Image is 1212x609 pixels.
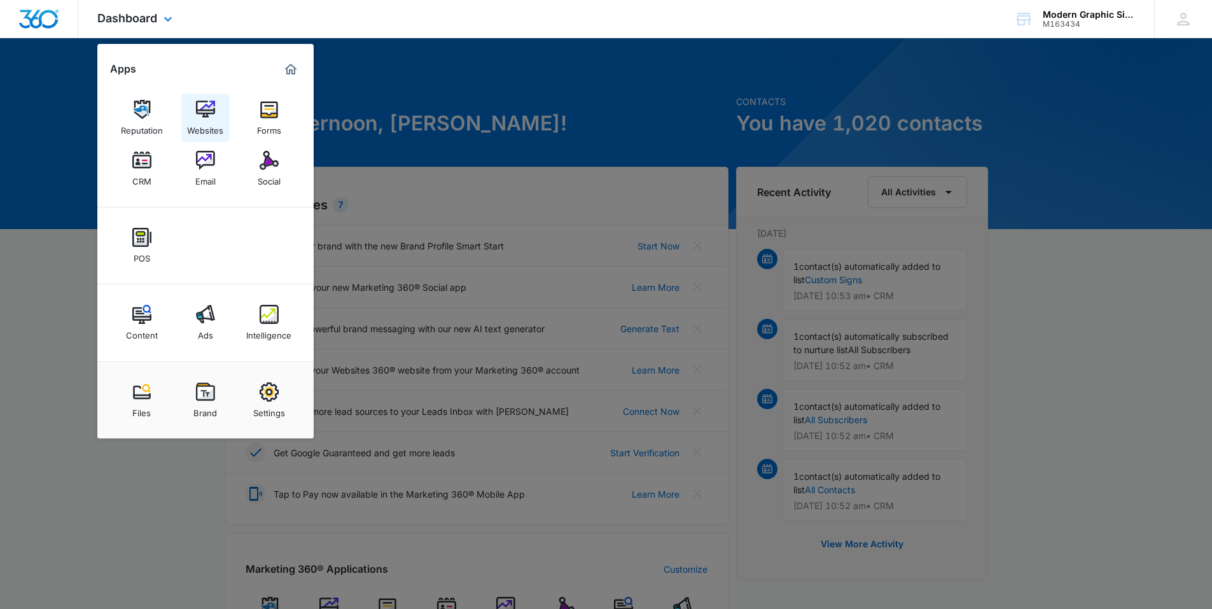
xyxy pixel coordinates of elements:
a: Brand [181,376,230,424]
a: Marketing 360® Dashboard [281,59,301,80]
a: Email [181,144,230,193]
a: CRM [118,144,166,193]
a: Files [118,376,166,424]
div: account id [1043,20,1136,29]
div: Forms [257,119,281,136]
div: Email [195,170,216,186]
div: POS [134,247,150,263]
div: account name [1043,10,1136,20]
a: Websites [181,94,230,142]
a: Reputation [118,94,166,142]
div: Settings [253,402,285,418]
div: CRM [132,170,151,186]
div: Ads [198,324,213,340]
div: Files [132,402,151,418]
div: Brand [193,402,217,418]
a: Settings [245,376,293,424]
div: Social [258,170,281,186]
a: Content [118,298,166,347]
a: POS [118,221,166,270]
div: Intelligence [246,324,291,340]
span: Dashboard [97,11,157,25]
div: Websites [187,119,223,136]
div: Content [126,324,158,340]
a: Ads [181,298,230,347]
a: Social [245,144,293,193]
a: Forms [245,94,293,142]
div: Reputation [121,119,163,136]
a: Intelligence [245,298,293,347]
h2: Apps [110,63,136,75]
